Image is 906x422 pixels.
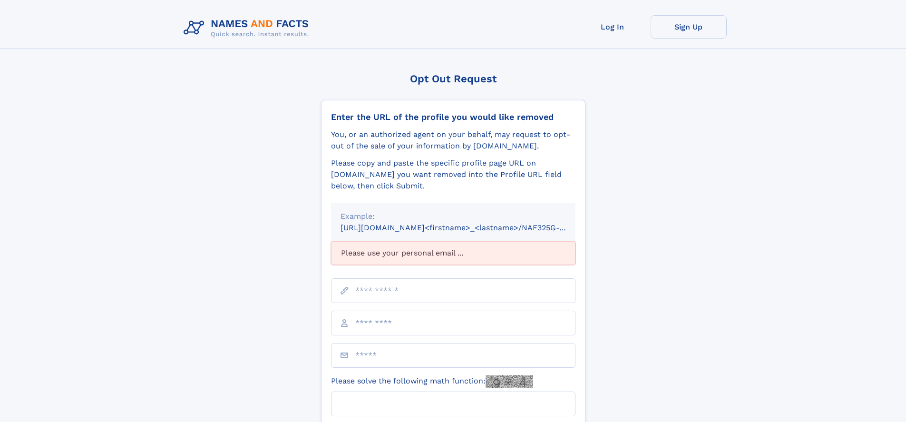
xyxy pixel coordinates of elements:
div: Please copy and paste the specific profile page URL on [DOMAIN_NAME] you want removed into the Pr... [331,157,575,192]
label: Please solve the following math function: [331,375,533,388]
div: Example: [341,211,566,222]
a: Sign Up [651,15,727,39]
img: Logo Names and Facts [180,15,317,41]
div: Enter the URL of the profile you would like removed [331,112,575,122]
a: Log In [575,15,651,39]
div: You, or an authorized agent on your behalf, may request to opt-out of the sale of your informatio... [331,129,575,152]
small: [URL][DOMAIN_NAME]<firstname>_<lastname>/NAF325G-xxxxxxxx [341,223,594,232]
div: Opt Out Request [321,73,585,85]
div: Please use your personal email ... [331,241,575,265]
